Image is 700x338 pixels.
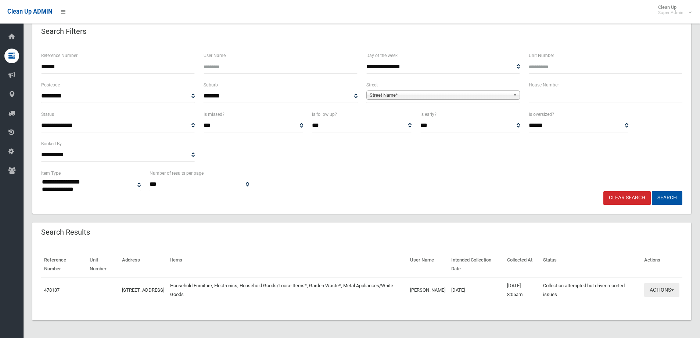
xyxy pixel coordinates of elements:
[644,283,679,297] button: Actions
[654,4,691,15] span: Clean Up
[658,10,683,15] small: Super Admin
[122,287,164,293] a: [STREET_ADDRESS]
[366,81,378,89] label: Street
[529,51,554,60] label: Unit Number
[529,110,554,118] label: Is oversized?
[448,277,505,303] td: [DATE]
[407,277,448,303] td: [PERSON_NAME]
[41,51,78,60] label: Reference Number
[641,252,682,277] th: Actions
[167,277,407,303] td: Household Furniture, Electronics, Household Goods/Loose Items*, Garden Waste*, Metal Appliances/W...
[7,8,52,15] span: Clean Up ADMIN
[312,110,337,118] label: Is follow up?
[44,287,60,293] a: 478137
[529,81,559,89] label: House Number
[41,252,87,277] th: Reference Number
[504,277,540,303] td: [DATE] 8:05am
[167,252,407,277] th: Items
[652,191,682,205] button: Search
[87,252,119,277] th: Unit Number
[366,51,398,60] label: Day of the week
[204,51,226,60] label: User Name
[370,91,510,100] span: Street Name*
[540,252,641,277] th: Status
[448,252,505,277] th: Intended Collection Date
[41,140,62,148] label: Booked By
[32,24,95,39] header: Search Filters
[150,169,204,177] label: Number of results per page
[119,252,167,277] th: Address
[504,252,540,277] th: Collected At
[41,169,61,177] label: Item Type
[41,81,60,89] label: Postcode
[407,252,448,277] th: User Name
[204,110,225,118] label: Is missed?
[204,81,218,89] label: Suburb
[420,110,437,118] label: Is early?
[540,277,641,303] td: Collection attempted but driver reported issues
[32,225,99,239] header: Search Results
[603,191,651,205] a: Clear Search
[41,110,54,118] label: Status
